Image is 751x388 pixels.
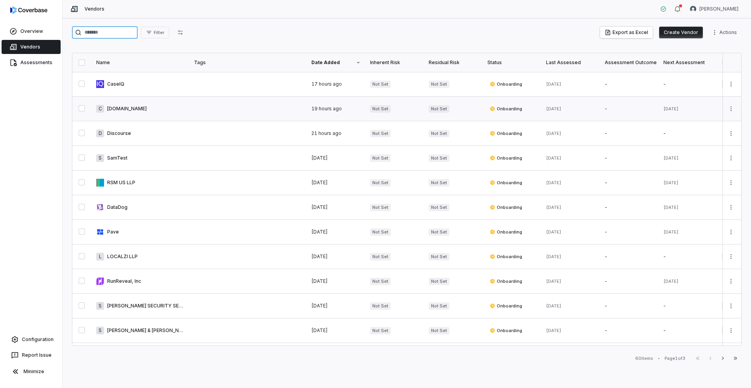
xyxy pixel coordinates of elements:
span: [DATE] [311,204,328,210]
span: Not Set [370,105,391,113]
span: [DATE] [546,81,561,87]
button: More actions [725,177,737,189]
span: Not Set [370,278,391,285]
span: Onboarding [490,106,522,112]
span: Not Set [429,105,449,113]
span: [DATE] [311,229,328,235]
button: More actions [725,201,737,213]
span: Not Set [370,302,391,310]
button: More actions [725,226,737,238]
span: [DATE] [311,155,328,161]
td: - [600,318,659,343]
button: More actions [725,300,737,312]
span: [DATE] [546,229,561,235]
button: More actions [725,78,737,90]
div: Inherent Risk [370,59,419,66]
span: Minimize [23,368,44,375]
span: Onboarding [490,229,522,235]
td: - [600,269,659,294]
span: [DATE] [311,180,328,185]
button: Report Issue [3,348,59,362]
span: Not Set [429,327,449,334]
td: - [659,318,717,343]
span: [DATE] [546,106,561,111]
span: Onboarding [490,327,522,334]
button: Export as Excel [600,27,653,38]
button: More actions [725,251,737,262]
span: Not Set [429,253,449,260]
span: [DATE] [546,155,561,161]
span: Not Set [429,154,449,162]
span: Onboarding [490,303,522,309]
span: Not Set [429,228,449,236]
span: Not Set [429,278,449,285]
span: [DATE] [311,278,328,284]
a: Configuration [3,332,59,347]
div: Page 1 of 3 [665,356,685,361]
span: [DATE] [546,328,561,333]
span: [DATE] [546,254,561,259]
button: Filter [141,27,169,38]
td: - [659,343,717,368]
span: [DATE] [546,205,561,210]
button: More actions [725,275,737,287]
span: [DATE] [311,327,328,333]
button: More actions [725,152,737,164]
span: [DATE] [663,229,679,235]
button: More actions [725,103,737,115]
span: Onboarding [490,253,522,260]
div: Next Assessment [663,59,713,66]
div: Tags [194,59,302,66]
span: Onboarding [490,155,522,161]
td: - [659,294,717,318]
a: Vendors [2,40,61,54]
td: - [600,294,659,318]
a: Assessments [2,56,61,70]
td: - [600,97,659,121]
div: 60 items [635,356,653,361]
span: Not Set [429,204,449,211]
span: Onboarding [490,278,522,284]
span: [DATE] [546,303,561,309]
div: Status [487,59,537,66]
span: [DATE] [663,180,679,185]
span: Not Set [370,81,391,88]
button: More actions [725,325,737,336]
span: [DATE] [663,155,679,161]
div: • [658,356,660,361]
span: Report Issue [22,352,52,358]
img: Samuel Folarin avatar [690,6,696,12]
span: [DATE] [663,278,679,284]
span: [DATE] [311,253,328,259]
span: Onboarding [490,204,522,210]
span: Vendors [20,44,40,50]
span: Not Set [429,130,449,137]
span: 19 hours ago [311,106,342,111]
span: Onboarding [490,180,522,186]
td: - [600,244,659,269]
td: - [659,121,717,146]
button: Minimize [3,364,59,379]
span: 21 hours ago [311,130,341,136]
div: Residual Risk [429,59,478,66]
td: - [600,121,659,146]
span: [DATE] [546,180,561,185]
span: Onboarding [490,130,522,137]
span: Onboarding [490,81,522,87]
div: Assessment Outcome [605,59,654,66]
td: - [659,72,717,97]
span: Vendors [84,6,104,12]
span: [DATE] [663,106,679,111]
span: Not Set [370,327,391,334]
span: Not Set [429,81,449,88]
span: [DATE] [663,205,679,210]
td: - [600,146,659,171]
div: Date Added [311,59,361,66]
span: Not Set [429,179,449,187]
td: - [659,244,717,269]
button: Samuel Folarin avatar[PERSON_NAME] [685,3,743,15]
span: Not Set [370,179,391,187]
span: Configuration [22,336,54,343]
span: Not Set [370,154,391,162]
td: - [600,195,659,220]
